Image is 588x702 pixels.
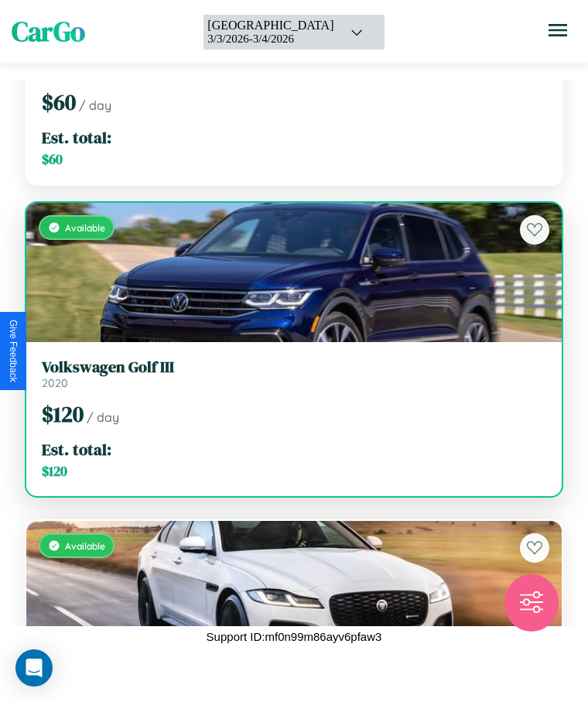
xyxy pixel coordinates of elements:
p: Support ID: mf0n99m86ayv6pfaw3 [207,626,382,647]
a: Volkswagen Golf III2020 [42,358,546,390]
div: Give Feedback [8,320,19,382]
span: $ 60 [42,150,63,169]
span: 2020 [42,376,68,390]
span: CarGo [12,13,85,50]
div: [GEOGRAPHIC_DATA] [207,19,333,33]
div: Open Intercom Messenger [15,649,53,687]
span: / day [87,409,119,425]
span: $ 60 [42,87,76,117]
div: 3 / 3 / 2026 - 3 / 4 / 2026 [207,33,333,46]
h3: Volkswagen Golf III [42,358,546,376]
span: / day [79,98,111,113]
span: Available [65,222,105,234]
span: Est. total: [42,126,111,149]
span: Available [65,540,105,552]
span: $ 120 [42,462,67,481]
span: Est. total: [42,438,111,461]
span: $ 120 [42,399,84,429]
